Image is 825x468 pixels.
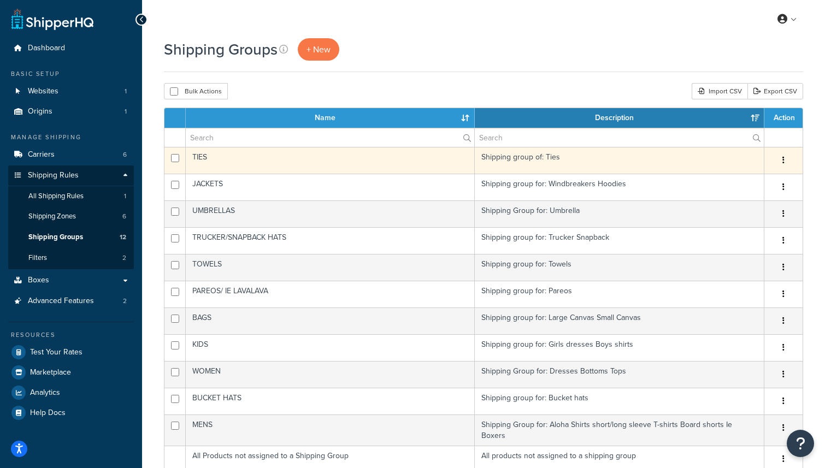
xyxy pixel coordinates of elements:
a: Boxes [8,270,134,291]
th: Description: activate to sort column ascending [475,108,764,128]
input: Search [186,128,474,147]
li: Filters [8,248,134,268]
span: Carriers [28,150,55,159]
td: BUCKET HATS [186,388,475,414]
td: Shipping group for: Trucker Snapback [475,227,764,254]
a: Shipping Rules [8,165,134,186]
span: Shipping Rules [28,171,79,180]
td: JACKETS [186,174,475,200]
td: Shipping group for: Windbreakers Hoodies [475,174,764,200]
span: Test Your Rates [30,348,82,357]
a: Shipping Zones 6 [8,206,134,227]
a: Marketplace [8,363,134,382]
span: Shipping Groups [28,233,83,242]
span: + New [307,43,331,56]
button: Open Resource Center [787,430,814,457]
td: PAREOS/ IE LAVALAVA [186,281,475,307]
a: ShipperHQ Home [11,8,93,30]
td: Shipping group for: Pareos [475,281,764,307]
td: KIDS [186,334,475,361]
span: Filters [28,253,47,263]
span: Advanced Features [28,297,94,306]
span: 6 [122,212,126,221]
div: Resources [8,330,134,340]
a: Test Your Rates [8,342,134,362]
div: Import CSV [692,83,747,99]
td: Shipping Group for: Aloha Shirts short/long sleeve T-shirts Board shorts Ie Boxers [475,414,764,446]
td: UMBRELLAS [186,200,475,227]
th: Name: activate to sort column ascending [186,108,475,128]
a: Export CSV [747,83,803,99]
a: Filters 2 [8,248,134,268]
span: 12 [120,233,126,242]
li: Shipping Zones [8,206,134,227]
a: + New [298,38,339,61]
a: Dashboard [8,38,134,58]
a: Analytics [8,383,134,402]
td: Shipping group of: Ties [475,147,764,174]
span: Help Docs [30,408,66,418]
li: Origins [8,102,134,122]
div: Manage Shipping [8,133,134,142]
td: Shipping group for: Towels [475,254,764,281]
td: TIES [186,147,475,174]
span: Websites [28,87,58,96]
div: Basic Setup [8,69,134,79]
td: Shipping Group for: Umbrella [475,200,764,227]
td: Shipping group for: Large Canvas Small Canvas [475,307,764,334]
td: TRUCKER/SNAPBACK HATS [186,227,475,254]
a: Advanced Features 2 [8,291,134,311]
span: 2 [123,297,127,306]
button: Bulk Actions [164,83,228,99]
td: Shipping group for: Girls dresses Boys shirts [475,334,764,361]
td: Shipping Group for: Dresses Bottoms Tops [475,361,764,388]
span: 2 [122,253,126,263]
a: Websites 1 [8,81,134,102]
span: 1 [125,87,127,96]
li: Shipping Rules [8,165,134,269]
li: Advanced Features [8,291,134,311]
span: Boxes [28,276,49,285]
span: Origins [28,107,52,116]
span: Shipping Zones [28,212,76,221]
a: All Shipping Rules 1 [8,186,134,206]
span: All Shipping Rules [28,192,84,201]
li: Shipping Groups [8,227,134,247]
a: Shipping Groups 12 [8,227,134,247]
span: Dashboard [28,44,65,53]
h1: Shipping Groups [164,39,278,60]
span: 6 [123,150,127,159]
th: Action [764,108,803,128]
li: Websites [8,81,134,102]
li: All Shipping Rules [8,186,134,206]
span: Marketplace [30,368,71,377]
input: Search [475,128,764,147]
td: WOMEN [186,361,475,388]
td: MENS [186,414,475,446]
a: Help Docs [8,403,134,423]
span: 1 [124,192,126,201]
td: TOWELS [186,254,475,281]
span: Analytics [30,388,60,398]
td: Shipping group for: Bucket hats [475,388,764,414]
td: BAGS [186,307,475,334]
li: Carriers [8,145,134,165]
a: Origins 1 [8,102,134,122]
span: 1 [125,107,127,116]
a: Carriers 6 [8,145,134,165]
